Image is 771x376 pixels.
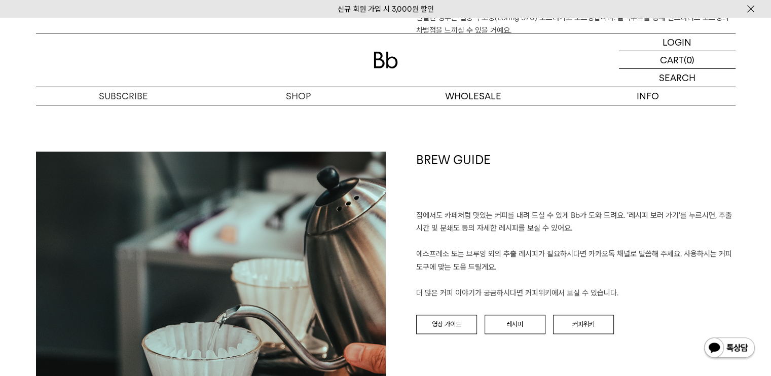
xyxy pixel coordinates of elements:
[663,33,691,51] p: LOGIN
[485,315,545,334] a: 레시피
[386,87,561,105] p: WHOLESALE
[703,336,756,361] img: 카카오톡 채널 1:1 채팅 버튼
[416,315,477,334] a: 영상 가이드
[561,87,736,105] p: INFO
[416,152,736,209] h1: BREW GUIDE
[619,33,736,51] a: LOGIN
[619,51,736,69] a: CART (0)
[374,52,398,68] img: 로고
[338,5,434,14] a: 신규 회원 가입 시 3,000원 할인
[684,51,694,68] p: (0)
[416,209,736,300] p: 집에서도 카페처럼 맛있는 커피를 내려 드실 ﻿수 있게 Bb가 도와 드려요. '레시피 보러 가기'를 누르시면, 추출 시간 및 분쇄도 등의 자세한 레시피를 보실 수 있어요. 에스...
[36,87,211,105] a: SUBSCRIBE
[660,51,684,68] p: CART
[553,315,614,334] a: 커피위키
[659,69,695,87] p: SEARCH
[211,87,386,105] a: SHOP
